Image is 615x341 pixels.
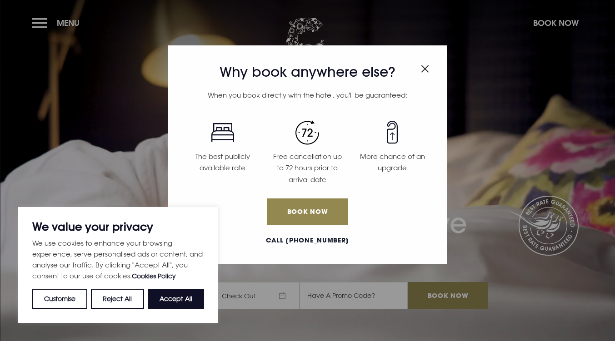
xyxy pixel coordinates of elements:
button: Close modal [421,60,429,74]
button: Accept All [148,289,204,309]
p: More chance of an upgrade [355,151,430,174]
p: When you book directly with the hotel, you'll be guaranteed: [180,89,435,101]
p: Free cancellation up to 72 hours prior to arrival date [270,151,345,186]
p: The best publicly available rate [186,151,260,174]
div: We value your privacy [18,207,218,323]
a: Book Now [267,198,348,225]
p: We value your privacy [32,221,204,232]
button: Customise [32,289,87,309]
a: Cookies Policy [132,272,176,280]
p: We use cookies to enhance your browsing experience, serve personalised ads or content, and analys... [32,237,204,282]
h3: Why book anywhere else? [180,64,435,80]
button: Reject All [91,289,144,309]
a: Call [PHONE_NUMBER] [180,236,435,245]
